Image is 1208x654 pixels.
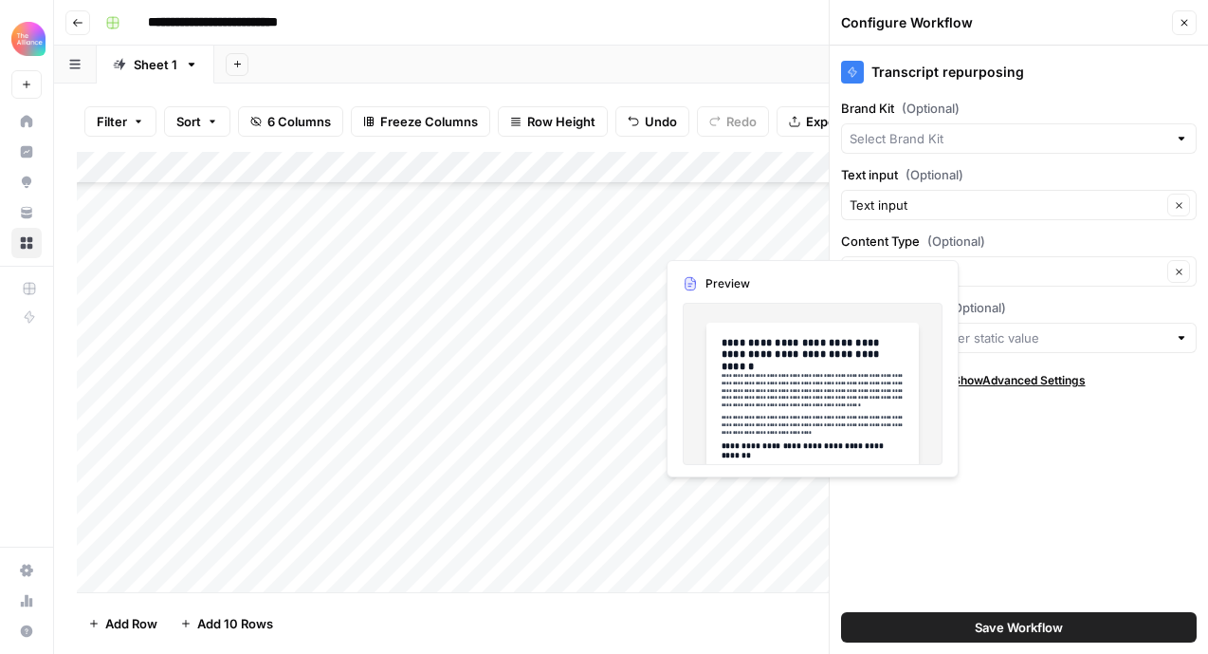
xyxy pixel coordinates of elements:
span: Add Row [105,614,157,633]
button: Row Height [498,106,608,137]
input: Select Brand Kit [850,129,1167,148]
a: Your Data [11,197,42,228]
label: Content Type [841,232,1197,251]
span: 6 Columns [267,112,331,131]
span: Export CSV [806,112,873,131]
a: Home [11,106,42,137]
button: 6 Columns [238,106,343,137]
button: Freeze Columns [351,106,490,137]
span: Add 10 Rows [197,614,273,633]
label: Brand Kit [841,99,1197,118]
input: Select input or enter static value [850,328,1167,347]
button: Filter [84,106,156,137]
span: Show Advanced Settings [953,372,1086,389]
span: Redo [726,112,757,131]
span: Filter [97,112,127,131]
input: Content Type [850,262,1162,281]
span: Undo [645,112,677,131]
a: Opportunities [11,167,42,197]
span: Save Workflow [975,618,1063,637]
button: Help + Support [11,616,42,646]
div: Sheet 1 [134,55,177,74]
a: Usage [11,586,42,616]
button: Add Row [77,608,169,639]
button: Save Workflow [841,612,1197,643]
span: Row Height [527,112,595,131]
span: (Optional) [906,165,963,184]
span: Sort [176,112,201,131]
img: Alliance Logo [11,22,46,56]
div: Transcript repurposing [841,61,1197,84]
input: Text input [850,196,1162,215]
label: Text input [841,165,1197,184]
span: (Optional) [927,232,985,251]
label: Knowledge Base [841,298,1197,317]
button: Export CSV [777,106,886,137]
button: Undo [615,106,689,137]
button: Workspace: Alliance [11,15,42,63]
a: Insights [11,137,42,167]
button: Redo [697,106,769,137]
button: Sort [164,106,230,137]
span: (Optional) [948,298,1006,317]
a: Browse [11,228,42,258]
span: (Optional) [902,99,960,118]
span: Freeze Columns [380,112,478,131]
a: Settings [11,555,42,586]
button: Add 10 Rows [169,608,284,639]
a: Sheet 1 [97,46,214,84]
